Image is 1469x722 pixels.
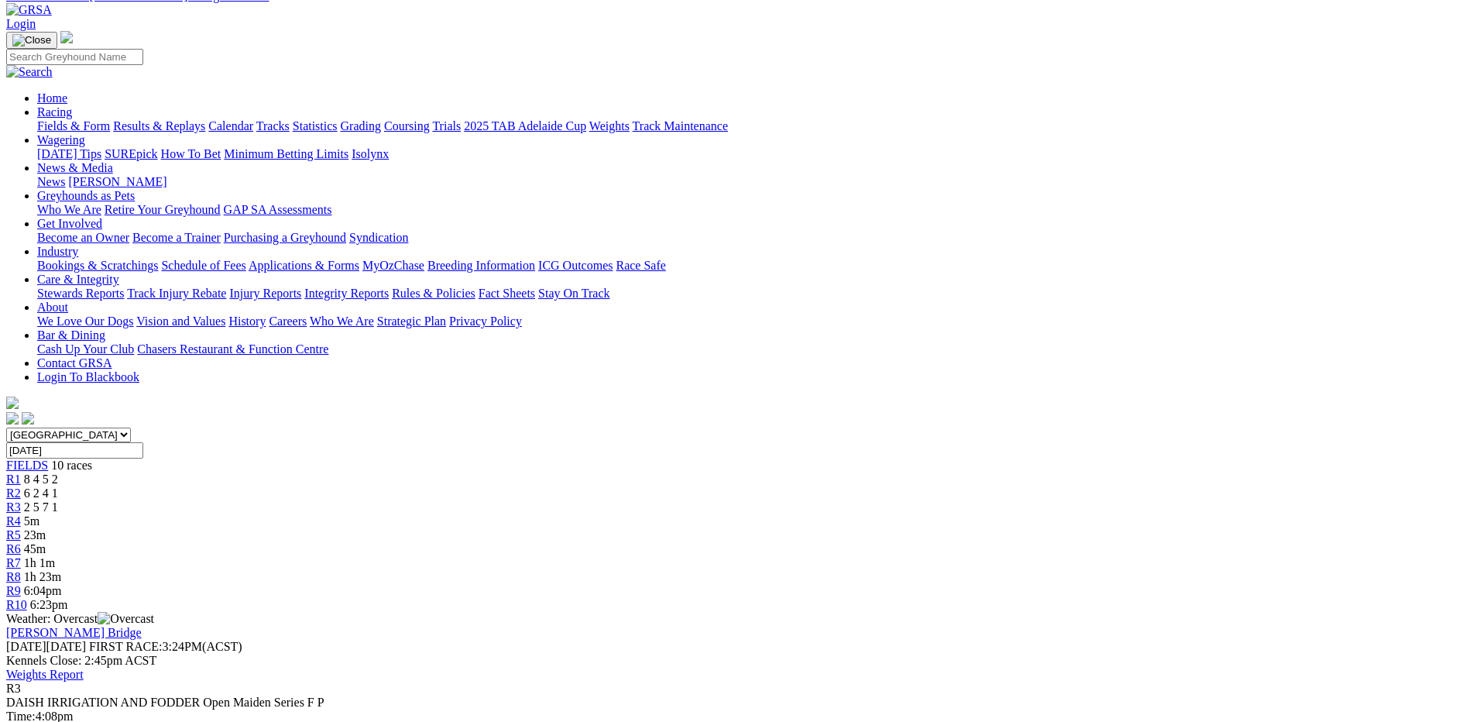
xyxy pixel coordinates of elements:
a: [DATE] Tips [37,147,101,160]
img: logo-grsa-white.png [60,31,73,43]
div: Greyhounds as Pets [37,203,1463,217]
a: R8 [6,570,21,583]
a: Stay On Track [538,287,609,300]
a: How To Bet [161,147,221,160]
a: Track Injury Rebate [127,287,226,300]
span: 6 2 4 1 [24,486,58,500]
a: ICG Outcomes [538,259,613,272]
a: R1 [6,473,21,486]
span: 5m [24,514,39,528]
a: Grading [341,119,381,132]
a: Statistics [293,119,338,132]
a: Minimum Betting Limits [224,147,348,160]
a: Login [6,17,36,30]
a: SUREpick [105,147,157,160]
a: Results & Replays [113,119,205,132]
img: Search [6,65,53,79]
div: DAISH IRRIGATION AND FODDER Open Maiden Series F P [6,696,1463,710]
a: Fact Sheets [479,287,535,300]
a: Become an Owner [37,231,129,244]
a: Wagering [37,133,85,146]
a: Breeding Information [427,259,535,272]
span: 10 races [51,459,92,472]
div: Get Involved [37,231,1463,245]
a: Weights [589,119,630,132]
a: Track Maintenance [633,119,728,132]
div: Wagering [37,147,1463,161]
a: Injury Reports [229,287,301,300]
span: R3 [6,682,21,695]
img: twitter.svg [22,412,34,425]
a: History [228,315,266,328]
a: Syndication [349,231,408,244]
span: 8 4 5 2 [24,473,58,486]
a: Fields & Form [37,119,110,132]
a: Privacy Policy [449,315,522,328]
a: Purchasing a Greyhound [224,231,346,244]
button: Toggle navigation [6,32,57,49]
a: FIELDS [6,459,48,472]
a: Isolynx [352,147,389,160]
a: Retire Your Greyhound [105,203,221,216]
div: Care & Integrity [37,287,1463,301]
a: R3 [6,500,21,514]
a: [PERSON_NAME] Bridge [6,626,142,639]
a: Industry [37,245,78,258]
a: R5 [6,528,21,541]
a: Strategic Plan [377,315,446,328]
a: Careers [269,315,307,328]
a: Greyhounds as Pets [37,189,135,202]
span: 6:23pm [30,598,68,611]
a: R10 [6,598,27,611]
a: GAP SA Assessments [224,203,332,216]
span: 2 5 7 1 [24,500,58,514]
a: Stewards Reports [37,287,124,300]
span: 1h 23m [24,570,61,583]
a: Weights Report [6,668,84,681]
a: 2025 TAB Adelaide Cup [464,119,586,132]
span: Weather: Overcast [6,612,154,625]
a: Rules & Policies [392,287,475,300]
a: News [37,175,65,188]
a: Bar & Dining [37,328,105,342]
img: logo-grsa-white.png [6,397,19,409]
a: Tracks [256,119,290,132]
a: R4 [6,514,21,528]
a: R7 [6,556,21,569]
span: FIRST RACE: [89,640,162,653]
a: R9 [6,584,21,597]
a: Care & Integrity [37,273,119,286]
a: Contact GRSA [37,356,112,370]
a: [PERSON_NAME] [68,175,166,188]
img: Overcast [98,612,154,626]
a: R6 [6,542,21,555]
span: 23m [24,528,46,541]
a: R2 [6,486,21,500]
a: Coursing [384,119,430,132]
a: Trials [432,119,461,132]
a: Schedule of Fees [161,259,245,272]
a: MyOzChase [362,259,424,272]
a: Who We Are [310,315,374,328]
span: [DATE] [6,640,86,653]
a: Racing [37,105,72,119]
div: About [37,315,1463,328]
div: Kennels Close: 2:45pm ACST [6,654,1463,668]
a: Vision and Values [136,315,225,328]
a: Login To Blackbook [37,370,139,383]
a: Become a Trainer [132,231,221,244]
img: GRSA [6,3,52,17]
span: 3:24PM(ACST) [89,640,242,653]
span: 45m [24,542,46,555]
a: Get Involved [37,217,102,230]
a: We Love Our Dogs [37,315,133,328]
